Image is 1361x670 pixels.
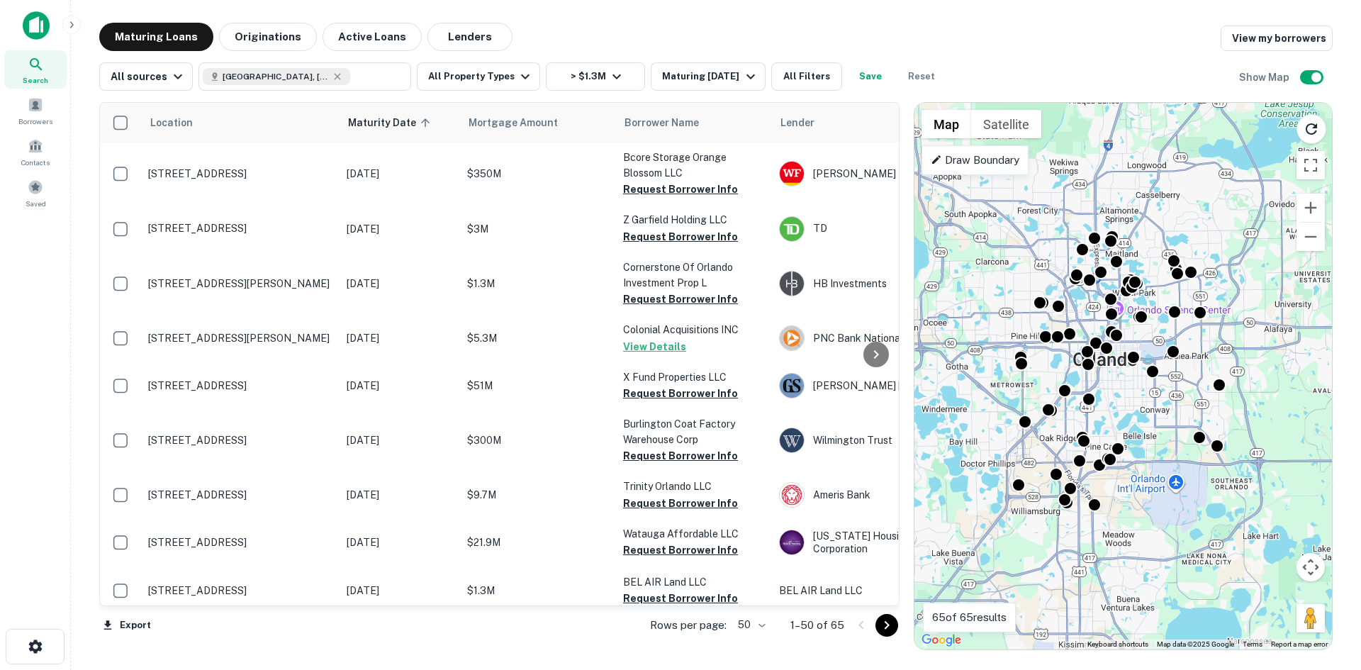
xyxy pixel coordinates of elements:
p: [STREET_ADDRESS][PERSON_NAME] [148,277,332,290]
span: Borrower Name [625,114,699,131]
button: All sources [99,62,193,91]
span: [GEOGRAPHIC_DATA], [GEOGRAPHIC_DATA], [GEOGRAPHIC_DATA] [223,70,329,83]
button: Lenders [427,23,513,51]
h6: Show Map [1239,69,1292,85]
p: $350M [467,166,609,182]
p: [STREET_ADDRESS] [148,536,332,549]
img: picture [780,428,804,452]
button: Go to next page [875,614,898,637]
img: picture [780,483,804,507]
p: [DATE] [347,221,453,237]
span: Lender [780,114,814,131]
img: picture [780,162,804,186]
p: [DATE] [347,432,453,448]
span: Contacts [21,157,50,168]
div: PNC Bank National Association [779,325,992,351]
button: Originations [219,23,317,51]
p: Watauga Affordable LLC [623,526,765,542]
img: Google [918,631,965,649]
p: Colonial Acquisitions INC [623,322,765,337]
a: Saved [4,174,67,212]
div: 50 [732,615,768,635]
div: Ameris Bank [779,482,992,508]
p: [STREET_ADDRESS] [148,488,332,501]
p: [STREET_ADDRESS][PERSON_NAME] [148,332,332,345]
p: Burlington Coat Factory Warehouse Corp [623,416,765,447]
button: Toggle fullscreen view [1296,151,1325,179]
div: TD [779,216,992,242]
p: $300M [467,432,609,448]
img: picture [780,272,804,296]
p: $51M [467,378,609,393]
div: [PERSON_NAME] Fargo [779,161,992,186]
button: Reload search area [1296,114,1326,144]
p: Trinity Orlando LLC [623,479,765,494]
img: picture [780,217,804,241]
button: View Details [623,338,686,355]
button: Map camera controls [1296,553,1325,581]
button: Maturing Loans [99,23,213,51]
button: Request Borrower Info [623,447,738,464]
p: [DATE] [347,487,453,503]
span: Location [150,114,193,131]
p: [STREET_ADDRESS] [148,434,332,447]
p: [STREET_ADDRESS] [148,584,332,597]
div: 0 0 [914,103,1332,649]
img: capitalize-icon.png [23,11,50,40]
button: Zoom in [1296,194,1325,222]
p: $1.3M [467,276,609,291]
th: Lender [772,103,999,143]
div: [US_STATE] Housing Finance Corporation [779,530,992,555]
p: [STREET_ADDRESS] [148,379,332,392]
span: Map data ©2025 Google [1157,640,1234,648]
p: $1.3M [467,583,609,598]
p: Rows per page: [650,617,727,634]
p: [DATE] [347,276,453,291]
th: Mortgage Amount [460,103,616,143]
img: picture [780,374,804,398]
a: Contacts [4,133,67,171]
a: Report a map error [1271,640,1328,648]
button: Request Borrower Info [623,495,738,512]
span: Search [23,74,48,86]
iframe: Chat Widget [1290,557,1361,625]
a: Open this area in Google Maps (opens a new window) [918,631,965,649]
img: picture [780,530,804,554]
p: [DATE] [347,583,453,598]
a: Terms (opens in new tab) [1243,640,1262,648]
button: Request Borrower Info [623,181,738,198]
span: Mortgage Amount [469,114,576,131]
button: Show street map [922,110,971,138]
button: Request Borrower Info [623,542,738,559]
div: Wilmington Trust [779,428,992,453]
p: 65 of 65 results [932,609,1007,626]
button: Export [99,615,155,636]
p: [DATE] [347,330,453,346]
button: Reset [899,62,944,91]
p: [STREET_ADDRESS] [148,222,332,235]
p: Z Garfield Holding LLC [623,212,765,228]
p: BEL AIR Land LLC [779,583,992,598]
p: $21.9M [467,535,609,550]
a: View my borrowers [1221,26,1333,51]
div: All sources [111,68,186,85]
th: Borrower Name [616,103,772,143]
p: [DATE] [347,378,453,393]
span: Saved [26,198,46,209]
p: X Fund Properties LLC [623,369,765,385]
button: All Property Types [417,62,540,91]
a: Borrowers [4,91,67,130]
div: HB Investments [779,271,992,296]
button: All Filters [771,62,842,91]
div: [PERSON_NAME] [PERSON_NAME] [779,373,992,398]
p: $5.3M [467,330,609,346]
button: Save your search to get updates of matches that match your search criteria. [848,62,893,91]
button: > $1.3M [546,62,645,91]
p: Draw Boundary [931,152,1019,169]
button: Request Borrower Info [623,228,738,245]
p: Bcore Storage Orange Blossom LLC [623,150,765,181]
button: Show satellite imagery [971,110,1041,138]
